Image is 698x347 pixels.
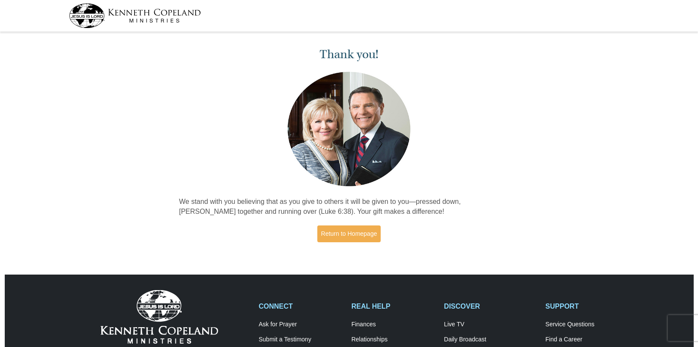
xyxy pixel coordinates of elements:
[351,321,435,328] a: Finances
[179,47,519,62] h1: Thank you!
[179,197,519,217] p: We stand with you believing that as you give to others it will be given to you—pressed down, [PER...
[351,336,435,344] a: Relationships
[444,336,536,344] a: Daily Broadcast
[545,302,629,310] h2: SUPPORT
[444,321,536,328] a: Live TV
[259,336,342,344] a: Submit a Testimony
[259,302,342,310] h2: CONNECT
[317,225,381,242] a: Return to Homepage
[545,321,629,328] a: Service Questions
[100,290,218,344] img: Kenneth Copeland Ministries
[285,70,413,188] img: Kenneth and Gloria
[69,3,201,28] img: kcm-header-logo.svg
[545,336,629,344] a: Find a Career
[444,302,536,310] h2: DISCOVER
[259,321,342,328] a: Ask for Prayer
[351,302,435,310] h2: REAL HELP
